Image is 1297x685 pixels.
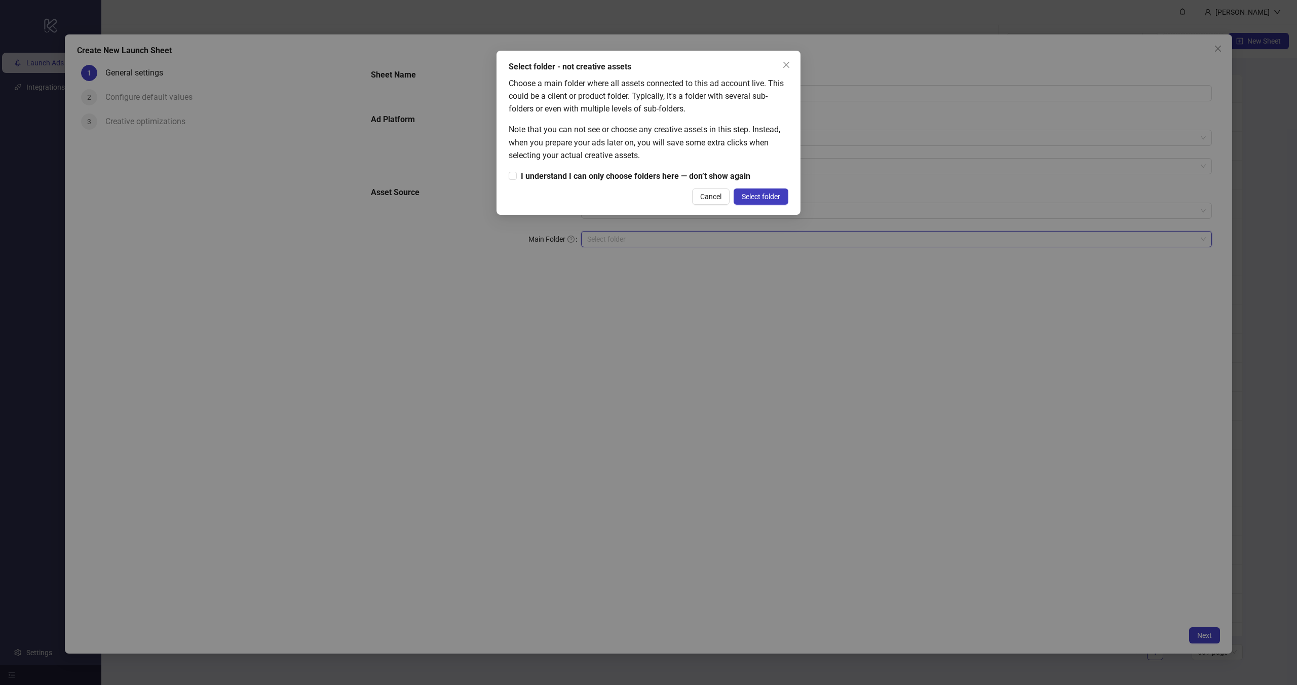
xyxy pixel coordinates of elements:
[700,193,721,201] span: Cancel
[782,61,790,69] span: close
[742,193,780,201] span: Select folder
[778,57,794,73] button: Close
[509,61,788,73] div: Select folder - not creative assets
[734,188,788,205] button: Select folder
[517,170,754,182] span: I understand I can only choose folders here — don’t show again
[692,188,730,205] button: Cancel
[509,77,788,115] div: Choose a main folder where all assets connected to this ad account live. This could be a client o...
[509,123,788,161] div: Note that you can not see or choose any creative assets in this step. Instead, when you prepare y...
